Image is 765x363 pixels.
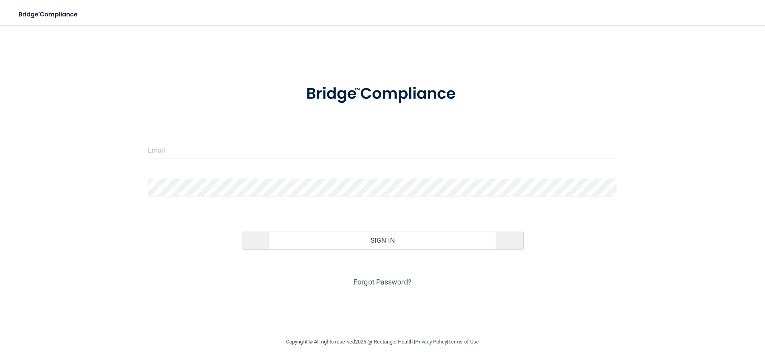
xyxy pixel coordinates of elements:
[448,339,479,345] a: Terms of Use
[290,73,475,115] img: bridge_compliance_login_screen.278c3ca4.svg
[12,6,85,23] img: bridge_compliance_login_screen.278c3ca4.svg
[242,232,524,249] button: Sign In
[415,339,447,345] a: Privacy Policy
[353,278,412,286] a: Forgot Password?
[148,141,617,159] input: Email
[237,329,528,355] div: Copyright © All rights reserved 2025 @ Rectangle Health | |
